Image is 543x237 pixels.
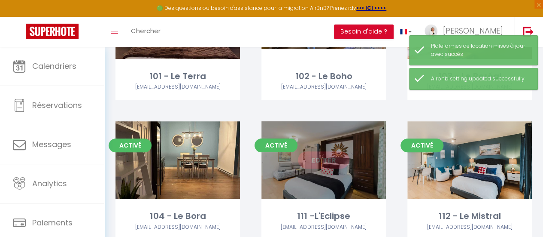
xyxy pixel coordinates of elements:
div: 101 - Le Terra [115,70,240,83]
a: Chercher [124,17,167,47]
span: [PERSON_NAME] [443,25,503,36]
button: Besoin d'aide ? [334,25,394,39]
div: Airbnb [115,83,240,91]
div: Airbnb [407,223,532,231]
div: 104 - Le Bora [115,209,240,223]
div: 102 - Le Boho [261,70,386,83]
img: Super Booking [26,24,79,39]
div: Airbnb [261,83,386,91]
div: Plateformes de location mises à jour avec succès [431,42,529,58]
span: Chercher [131,26,161,35]
div: Airbnb setting updated successfully [431,75,529,83]
img: ... [425,25,437,37]
a: >>> ICI <<<< [356,4,386,12]
span: Paiements [32,217,73,228]
span: Activé [400,139,443,152]
div: 111 -L'Eclipse [261,209,386,223]
span: Calendriers [32,61,76,71]
a: Editer [298,151,349,169]
div: 103 - Le Boréal [407,70,532,83]
span: Réservations [32,100,82,111]
div: Airbnb [407,83,532,91]
img: logout [523,26,534,37]
a: ... [PERSON_NAME] [418,17,514,47]
span: Messages [32,139,71,150]
span: Activé [255,139,297,152]
div: Airbnb [261,223,386,231]
div: Airbnb [115,223,240,231]
div: 112 - Le Mistral [407,209,532,223]
span: Analytics [32,178,67,189]
span: Activé [109,139,152,152]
